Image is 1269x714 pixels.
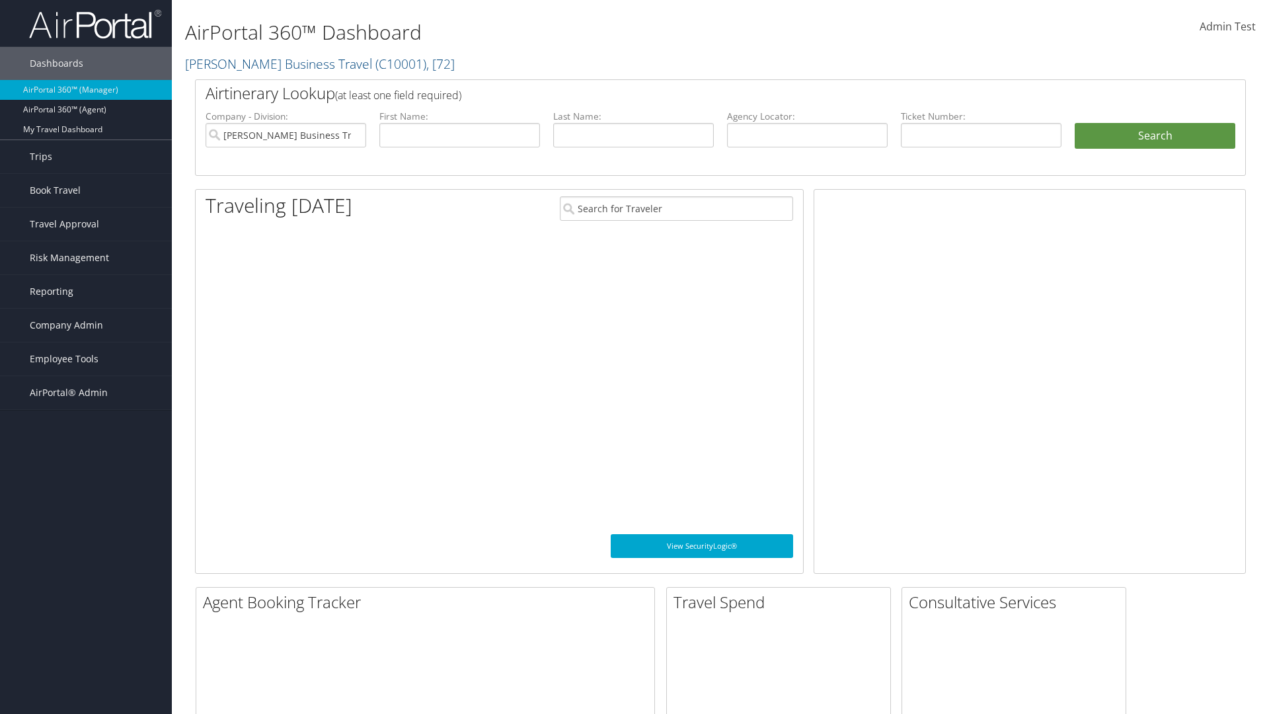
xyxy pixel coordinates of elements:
[553,110,714,123] label: Last Name:
[426,55,455,73] span: , [ 72 ]
[1200,7,1256,48] a: Admin Test
[30,208,99,241] span: Travel Approval
[185,19,899,46] h1: AirPortal 360™ Dashboard
[335,88,461,102] span: (at least one field required)
[901,110,1061,123] label: Ticket Number:
[30,376,108,409] span: AirPortal® Admin
[206,110,366,123] label: Company - Division:
[1200,19,1256,34] span: Admin Test
[1075,123,1235,149] button: Search
[29,9,161,40] img: airportal-logo.png
[379,110,540,123] label: First Name:
[375,55,426,73] span: ( C10001 )
[727,110,888,123] label: Agency Locator:
[673,591,890,614] h2: Travel Spend
[30,174,81,207] span: Book Travel
[203,591,654,614] h2: Agent Booking Tracker
[30,342,98,376] span: Employee Tools
[30,275,73,308] span: Reporting
[30,309,103,342] span: Company Admin
[206,192,352,219] h1: Traveling [DATE]
[909,591,1126,614] h2: Consultative Services
[560,196,793,221] input: Search for Traveler
[30,47,83,80] span: Dashboards
[30,241,109,274] span: Risk Management
[30,140,52,173] span: Trips
[185,55,455,73] a: [PERSON_NAME] Business Travel
[611,534,793,558] a: View SecurityLogic®
[206,82,1148,104] h2: Airtinerary Lookup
